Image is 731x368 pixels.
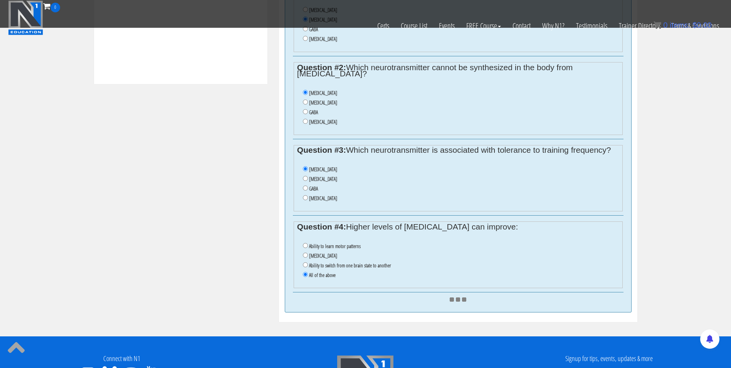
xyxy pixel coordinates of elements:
[395,12,433,39] a: Course List
[297,63,346,72] strong: Question #2:
[297,64,619,77] legend: Which neurotransmitter cannot be synthesized in the body from [MEDICAL_DATA]?
[654,21,661,29] img: icon11.png
[570,12,613,39] a: Testimonials
[371,12,395,39] a: Certs
[309,119,337,125] label: [MEDICAL_DATA]
[654,21,712,29] a: 0 items: $0.00
[309,176,337,182] label: [MEDICAL_DATA]
[309,90,337,96] label: [MEDICAL_DATA]
[309,36,337,42] label: [MEDICAL_DATA]
[433,12,460,39] a: Events
[670,21,690,29] span: items:
[309,166,337,172] label: [MEDICAL_DATA]
[297,222,346,231] strong: Question #4:
[450,297,466,302] img: ajax_loader.gif
[309,186,318,192] label: GABA
[309,100,337,106] label: [MEDICAL_DATA]
[309,195,337,201] label: [MEDICAL_DATA]
[507,12,536,39] a: Contact
[665,12,725,39] a: Terms & Conditions
[297,224,619,230] legend: Higher levels of [MEDICAL_DATA] can improve:
[309,243,361,249] label: Ability to learn motor patterns
[663,21,667,29] span: 0
[493,355,725,363] h4: Signup for tips, events, updates & more
[309,272,336,278] label: All of the above
[309,109,318,115] label: GABA
[613,12,665,39] a: Trainer Directory
[460,12,507,39] a: FREE Course
[43,1,60,11] a: 0
[8,0,43,35] img: n1-education
[297,145,346,154] strong: Question #3:
[536,12,570,39] a: Why N1?
[309,262,391,268] label: Ability to switch from one brain state to another
[297,147,619,153] legend: Which neurotransmitter is associated with tolerance to training frequency?
[692,21,697,29] span: $
[50,3,60,12] span: 0
[692,21,712,29] bdi: 0.00
[309,253,337,259] label: [MEDICAL_DATA]
[6,355,238,363] h4: Connect with N1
